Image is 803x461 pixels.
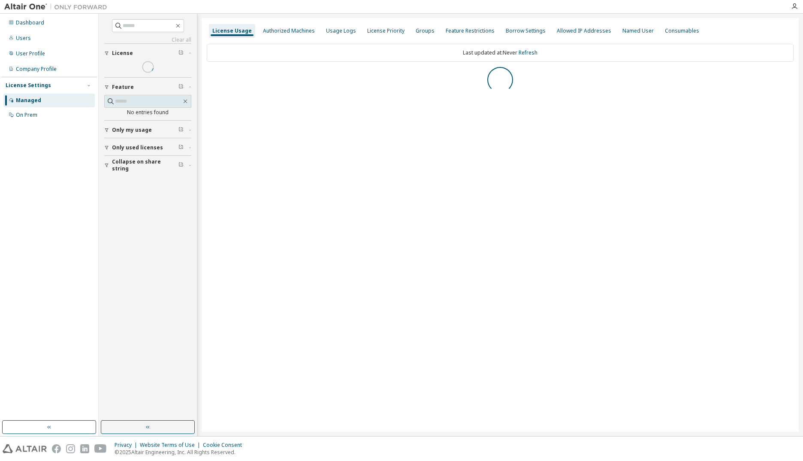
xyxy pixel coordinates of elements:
[178,50,184,57] span: Clear filter
[207,44,794,62] div: Last updated at: Never
[80,444,89,453] img: linkedin.svg
[212,27,252,34] div: License Usage
[263,27,315,34] div: Authorized Machines
[4,3,112,11] img: Altair One
[203,442,247,449] div: Cookie Consent
[178,162,184,169] span: Clear filter
[16,50,45,57] div: User Profile
[6,82,51,89] div: License Settings
[104,156,191,175] button: Collapse on share string
[115,442,140,449] div: Privacy
[446,27,495,34] div: Feature Restrictions
[104,78,191,97] button: Feature
[3,444,47,453] img: altair_logo.svg
[112,127,152,133] span: Only my usage
[16,19,44,26] div: Dashboard
[66,444,75,453] img: instagram.svg
[178,127,184,133] span: Clear filter
[557,27,611,34] div: Allowed IP Addresses
[104,36,191,43] a: Clear all
[16,112,37,118] div: On Prem
[94,444,107,453] img: youtube.svg
[16,97,41,104] div: Managed
[665,27,699,34] div: Consumables
[16,66,57,73] div: Company Profile
[115,449,247,456] p: © 2025 Altair Engineering, Inc. All Rights Reserved.
[104,138,191,157] button: Only used licenses
[104,121,191,140] button: Only my usage
[178,84,184,91] span: Clear filter
[16,35,31,42] div: Users
[104,109,191,116] div: No entries found
[140,442,203,449] div: Website Terms of Use
[178,144,184,151] span: Clear filter
[326,27,356,34] div: Usage Logs
[112,84,134,91] span: Feature
[519,49,537,56] a: Refresh
[112,158,178,172] span: Collapse on share string
[52,444,61,453] img: facebook.svg
[367,27,405,34] div: License Priority
[506,27,546,34] div: Borrow Settings
[622,27,654,34] div: Named User
[416,27,435,34] div: Groups
[112,50,133,57] span: License
[112,144,163,151] span: Only used licenses
[104,44,191,63] button: License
